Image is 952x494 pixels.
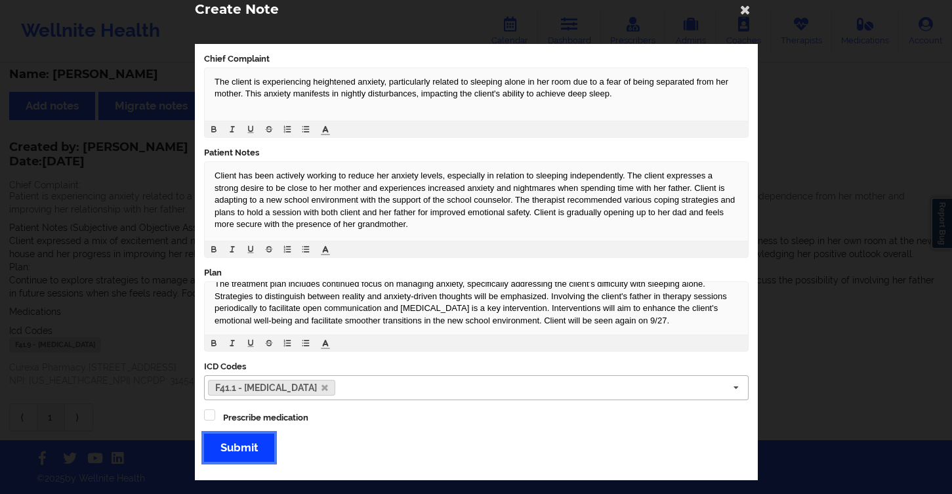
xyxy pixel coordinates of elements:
label: ICD Codes [204,361,749,373]
p: The treatment plan includes continued focus on managing anxiety, specifically addressing the clie... [215,278,738,327]
p: The client is experiencing heightened anxiety, particularly related to sleeping alone in her room... [215,76,738,100]
p: Client has been actively working to reduce her anxiety levels, especially in relation to sleeping... [215,170,738,231]
label: Plan [204,267,749,279]
label: Patient Notes [204,147,749,159]
button: Submit [204,434,274,462]
label: Chief Complaint [204,53,749,65]
a: F41.1 - [MEDICAL_DATA] [208,380,335,396]
label: Prescribe medication [223,412,308,424]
